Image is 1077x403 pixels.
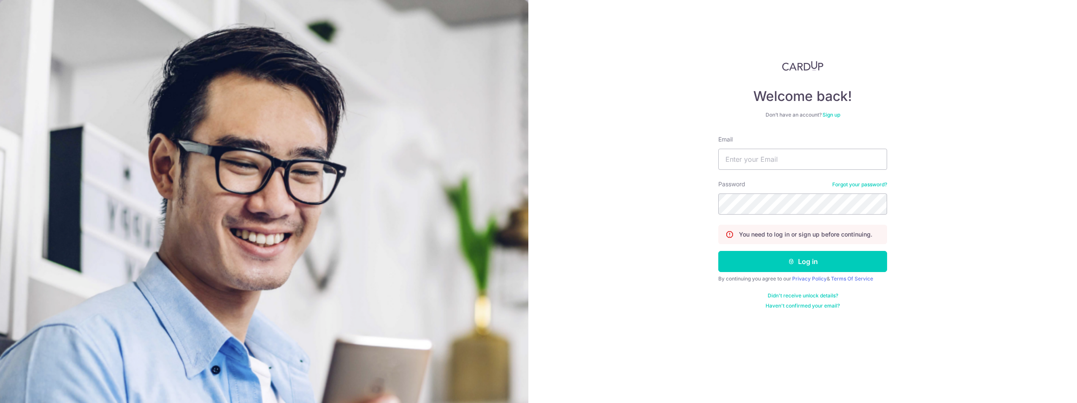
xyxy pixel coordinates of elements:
a: Sign up [823,112,840,118]
a: Didn't receive unlock details? [768,292,838,299]
h4: Welcome back! [718,88,887,105]
input: Enter your Email [718,149,887,170]
button: Log in [718,251,887,272]
div: By continuing you agree to our & [718,275,887,282]
p: You need to log in or sign up before continuing. [739,230,872,239]
label: Password [718,180,745,188]
a: Terms Of Service [831,275,873,282]
a: Forgot your password? [832,181,887,188]
div: Don’t have an account? [718,112,887,118]
a: Privacy Policy [792,275,827,282]
a: Haven't confirmed your email? [766,302,840,309]
img: CardUp Logo [782,61,823,71]
label: Email [718,135,733,144]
